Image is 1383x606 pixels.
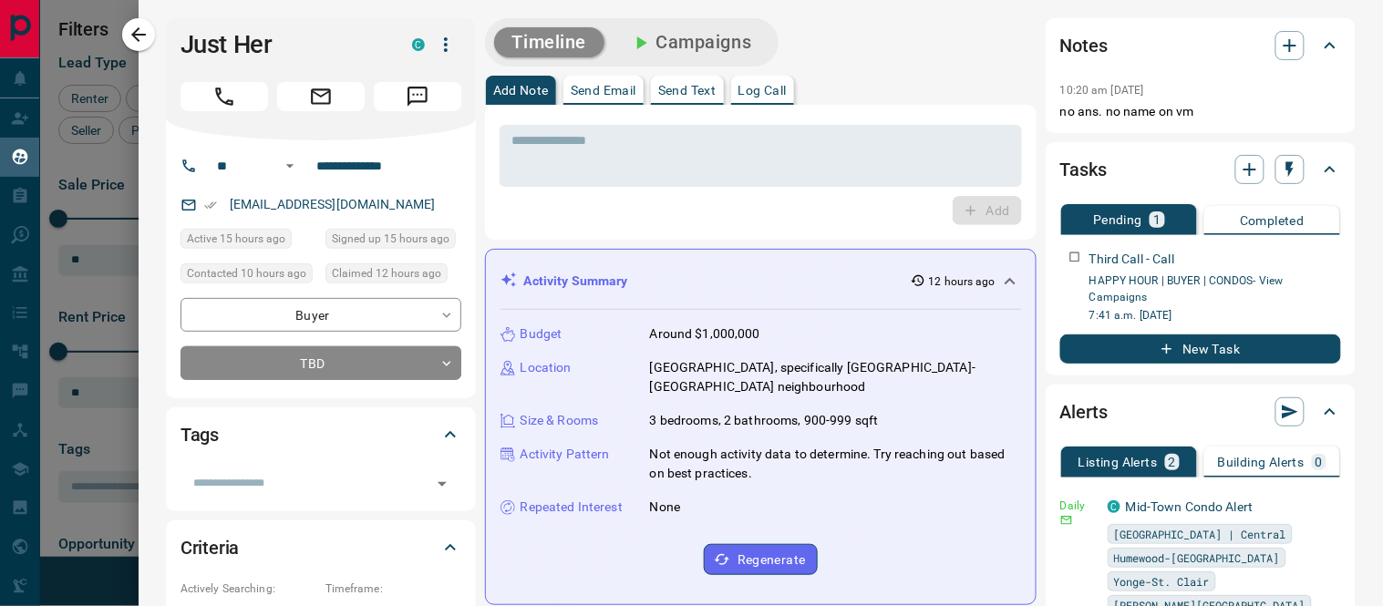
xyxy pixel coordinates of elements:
h2: Notes [1060,31,1108,60]
p: Budget [521,324,562,344]
div: Criteria [181,526,461,570]
p: Actively Searching: [181,580,316,597]
p: Daily [1060,498,1097,514]
div: Notes [1060,24,1341,67]
div: Tue Sep 16 2025 [181,263,316,289]
p: Send Text [658,84,717,97]
p: Size & Rooms [521,411,599,430]
span: Claimed 12 hours ago [332,264,441,282]
span: Yonge-St. Clair [1114,572,1210,591]
p: Building Alerts [1218,456,1305,468]
div: Alerts [1060,390,1341,434]
div: Tasks [1060,148,1341,191]
svg: Email Verified [204,199,217,211]
p: 12 hours ago [929,273,996,290]
span: Signed up 15 hours ago [332,230,449,248]
a: Mid-Town Condo Alert [1126,499,1254,514]
p: Send Email [571,84,636,97]
p: 3 bedrooms, 2 bathrooms, 900-999 sqft [650,411,879,430]
h2: Criteria [181,533,240,562]
button: Regenerate [704,544,818,575]
a: [EMAIL_ADDRESS][DOMAIN_NAME] [230,197,436,211]
button: Open [429,471,455,497]
button: Open [279,155,301,177]
div: Buyer [181,298,461,332]
p: Activity Summary [524,272,628,291]
button: Timeline [494,27,605,57]
p: None [650,498,681,517]
div: TBD [181,346,461,380]
div: Tue Sep 16 2025 [181,229,316,254]
div: Tue Sep 16 2025 [325,229,461,254]
p: Timeframe: [325,580,461,597]
button: New Task [1060,334,1341,364]
p: Listing Alerts [1079,456,1158,468]
a: HAPPY HOUR | BUYER | CONDOS- View Campaigns [1089,274,1284,303]
div: Tue Sep 16 2025 [325,263,461,289]
span: [GEOGRAPHIC_DATA] | Central [1114,525,1286,543]
p: Activity Pattern [521,445,610,464]
p: Add Note [493,84,549,97]
p: Completed [1240,214,1305,227]
div: Activity Summary12 hours ago [501,264,1021,298]
p: Pending [1093,213,1142,226]
h2: Tasks [1060,155,1107,184]
div: condos.ca [412,38,425,51]
p: 2 [1169,456,1176,468]
button: Campaigns [612,27,769,57]
p: no ans. no name on vm [1060,102,1341,121]
p: Location [521,358,572,377]
span: Call [181,82,268,111]
p: Third Call - Call [1089,250,1174,269]
p: Around $1,000,000 [650,324,760,344]
h2: Tags [181,420,219,449]
span: Humewood-[GEOGRAPHIC_DATA] [1114,549,1280,567]
span: Active 15 hours ago [187,230,285,248]
p: 7:41 a.m. [DATE] [1089,307,1341,324]
p: 0 [1316,456,1323,468]
p: Log Call [738,84,787,97]
h1: Just Her [181,30,385,59]
p: Not enough activity data to determine. Try reaching out based on best practices. [650,445,1021,483]
span: Contacted 10 hours ago [187,264,306,282]
span: Message [374,82,461,111]
p: Repeated Interest [521,498,623,517]
p: 10:20 am [DATE] [1060,84,1144,97]
p: [GEOGRAPHIC_DATA], specifically [GEOGRAPHIC_DATA]-[GEOGRAPHIC_DATA] neighbourhood [650,358,1021,396]
svg: Email [1060,514,1073,527]
div: Tags [181,413,461,457]
p: 1 [1153,213,1161,226]
div: condos.ca [1108,500,1120,513]
h2: Alerts [1060,397,1108,426]
span: Email [277,82,365,111]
